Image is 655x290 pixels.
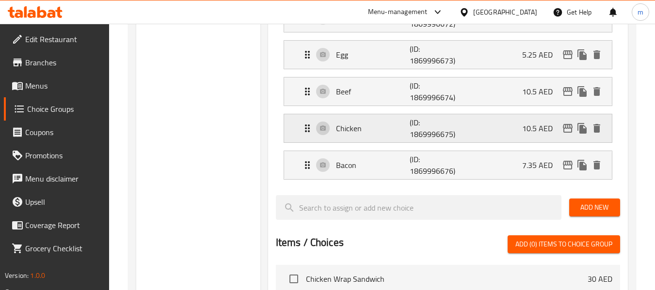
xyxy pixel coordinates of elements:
a: Coupons [4,121,110,144]
span: Grocery Checklist [25,243,102,254]
p: (ID: 1869996673) [410,43,459,66]
span: Edit Restaurant [25,33,102,45]
span: Select choice [284,269,304,289]
a: Grocery Checklist [4,237,110,260]
span: m [638,7,643,17]
button: edit [560,47,575,62]
div: Menu-management [368,6,428,18]
span: Version: [5,269,29,282]
span: 1.0.0 [30,269,45,282]
span: Add New [577,201,612,214]
li: Expand [276,36,620,73]
span: Chicken Wrap Sandwich [306,273,588,285]
p: (ID: 1869996674) [410,80,459,103]
span: Coverage Report [25,219,102,231]
button: Add (0) items to choice group [508,235,620,253]
button: edit [560,121,575,136]
div: Expand [284,151,612,179]
span: Menus [25,80,102,92]
p: (ID: 1869996676) [410,153,459,177]
span: Choice Groups [27,103,102,115]
a: Menu disclaimer [4,167,110,190]
div: [GEOGRAPHIC_DATA] [473,7,537,17]
p: Chicken [336,122,410,134]
a: Upsell [4,190,110,214]
span: Branches [25,57,102,68]
li: Expand [276,73,620,110]
span: Upsell [25,196,102,208]
p: (ID: 1869996672) [410,6,459,30]
button: delete [590,47,604,62]
p: 5.25 AED [522,49,560,61]
p: 10.5 AED [522,86,560,97]
button: delete [590,121,604,136]
a: Promotions [4,144,110,167]
button: delete [590,84,604,99]
button: delete [590,158,604,172]
button: Add New [569,198,620,216]
li: Expand [276,110,620,147]
button: edit [560,158,575,172]
a: Coverage Report [4,214,110,237]
a: Edit Restaurant [4,28,110,51]
span: Menu disclaimer [25,173,102,184]
span: Add (0) items to choice group [515,238,612,250]
input: search [276,195,561,220]
p: Beef [336,86,410,97]
a: Menus [4,74,110,97]
span: Coupons [25,126,102,138]
button: duplicate [575,84,590,99]
div: Expand [284,77,612,106]
button: duplicate [575,158,590,172]
h2: Items / Choices [276,235,344,250]
div: Expand [284,114,612,142]
p: (ID: 1869996675) [410,117,459,140]
a: Choice Groups [4,97,110,121]
a: Branches [4,51,110,74]
span: Promotions [25,150,102,161]
div: Expand [284,41,612,69]
p: 7.35 AED [522,159,560,171]
button: edit [560,84,575,99]
p: 30 AED [588,273,612,285]
p: Bacon [336,159,410,171]
button: duplicate [575,121,590,136]
p: Egg [336,49,410,61]
p: 10.5 AED [522,122,560,134]
button: duplicate [575,47,590,62]
li: Expand [276,147,620,183]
